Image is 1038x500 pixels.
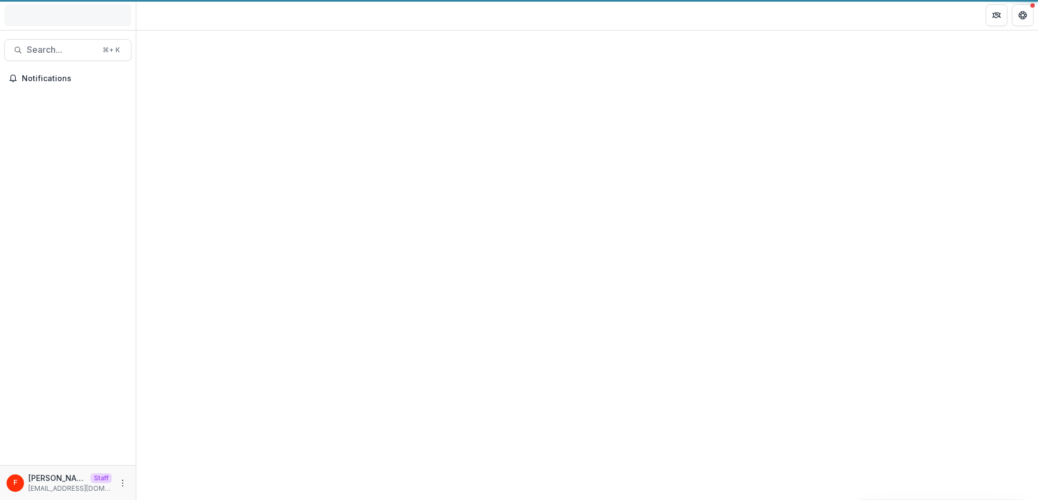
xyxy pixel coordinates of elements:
[27,45,96,55] span: Search...
[28,484,112,493] p: [EMAIL_ADDRESS][DOMAIN_NAME]
[4,70,131,87] button: Notifications
[4,39,131,61] button: Search...
[141,7,187,23] nav: breadcrumb
[1012,4,1034,26] button: Get Help
[28,472,86,484] p: [PERSON_NAME]
[116,477,129,490] button: More
[986,4,1007,26] button: Partners
[14,479,17,486] div: Fanny
[100,44,122,56] div: ⌘ + K
[22,74,127,83] span: Notifications
[90,473,112,483] p: Staff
